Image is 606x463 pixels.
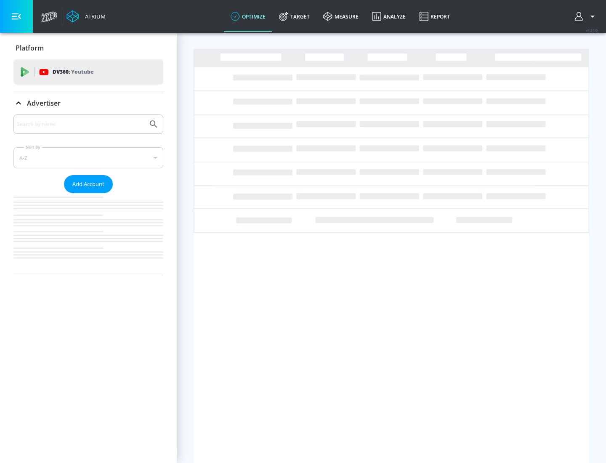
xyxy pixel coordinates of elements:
span: Add Account [72,179,104,189]
a: Target [272,1,316,32]
div: Advertiser [13,114,163,275]
a: measure [316,1,365,32]
div: Atrium [82,13,106,20]
a: optimize [224,1,272,32]
nav: list of Advertiser [13,193,163,275]
a: Analyze [365,1,412,32]
p: Youtube [71,67,93,76]
span: v 4.24.0 [586,28,598,32]
p: DV360: [53,67,93,77]
p: Advertiser [27,98,61,108]
button: Add Account [64,175,113,193]
div: Advertiser [13,91,163,115]
div: Platform [13,36,163,60]
input: Search by name [17,119,144,130]
a: Atrium [66,10,106,23]
div: A-Z [13,147,163,168]
a: Report [412,1,457,32]
p: Platform [16,43,44,53]
div: DV360: Youtube [13,59,163,85]
label: Sort By [24,144,42,150]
